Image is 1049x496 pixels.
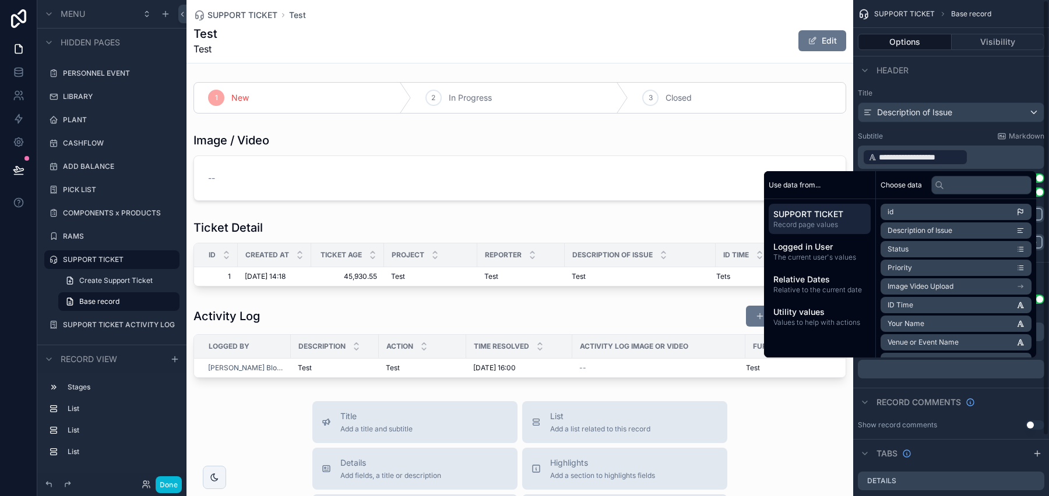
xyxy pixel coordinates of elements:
a: Markdown [997,132,1044,141]
label: Subtitle [858,132,883,141]
label: Details [867,476,896,486]
span: Description [298,342,346,351]
span: The current user's values [773,253,866,262]
button: TitleAdd a title and subtitle [312,401,518,443]
label: PLANT [63,115,177,125]
span: Add fields, a title or description [340,471,441,480]
span: Record page values [773,220,866,229]
button: Edit [798,30,846,51]
button: Description of Issue [858,102,1044,122]
span: Description of Issue [572,250,653,260]
span: Title [340,410,413,422]
div: scrollable content [858,360,1044,378]
a: SUPPORT TICKET [193,9,277,21]
label: List [68,447,175,456]
span: Created at [245,250,289,260]
span: Action [386,342,413,351]
span: Record view [61,353,117,365]
span: SUPPORT TICKET [773,208,866,220]
span: Logged By [209,342,249,351]
span: ID Time [723,250,749,260]
span: Hidden pages [61,37,120,48]
label: ADD BALANCE [63,162,177,171]
span: Markdown [1009,132,1044,141]
span: Add a title and subtitle [340,424,413,434]
span: Relative to the current date [773,285,866,295]
span: Ticket Age [321,250,362,260]
span: Choose data [881,180,922,190]
span: Description of Issue [877,107,952,118]
a: Test [289,9,306,21]
label: PERSONNEL EVENT [63,69,177,78]
span: List [550,410,650,422]
label: CASHFLOW [63,139,177,148]
span: Details [340,457,441,469]
label: LIBRARY [63,92,177,101]
span: Base record [951,9,991,19]
button: DetailsAdd fields, a title or description [312,448,518,490]
span: Test [193,42,217,56]
div: scrollable content [764,199,875,336]
span: Add a section to highlights fields [550,471,655,480]
label: SUPPORT TICKET ACTIVITY LOG [63,320,177,330]
button: Options [858,34,952,50]
label: Stages [68,382,175,392]
span: Record comments [876,396,961,408]
span: Tabs [876,448,897,459]
button: Done [156,476,182,493]
span: Project [392,250,424,260]
span: Further Action [753,342,814,351]
span: Activity Log Image or Video [580,342,688,351]
label: Title [858,88,1044,98]
label: RAMS [63,232,177,241]
span: Values to help with actions [773,318,866,327]
span: Id [209,250,216,260]
div: scrollable content [858,146,1044,169]
span: Menu [61,8,85,20]
span: Use data from... [769,180,821,190]
span: Logged in User [773,241,866,253]
span: Utility values [773,306,866,318]
button: HighlightsAdd a section to highlights fields [522,448,727,490]
div: Show record comments [858,420,937,430]
button: Visibility [952,34,1045,50]
span: Time Resolved [474,342,529,351]
span: Reporter [485,250,522,260]
span: SUPPORT TICKET [874,9,935,19]
a: Base record [58,292,179,311]
label: SUPPORT TICKET [63,255,173,264]
button: ListAdd a list related to this record [522,401,727,443]
a: Create Support Ticket [58,271,179,290]
span: SUPPORT TICKET [207,9,277,21]
label: PICK LIST [63,185,177,194]
label: List [68,426,175,435]
span: Add a list related to this record [550,424,650,434]
span: Create Support Ticket [79,276,153,285]
div: scrollable content [37,373,186,473]
span: Highlights [550,457,655,469]
label: COMPONENTS x PRODUCTS [63,208,177,218]
label: List [68,404,175,413]
span: Base record [79,297,119,306]
span: Header [876,65,909,76]
span: Relative Dates [773,274,866,285]
h1: Test [193,26,217,42]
